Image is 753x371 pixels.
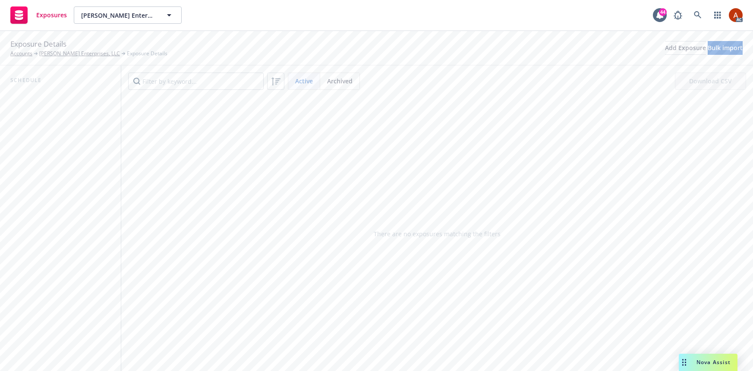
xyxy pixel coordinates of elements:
button: [PERSON_NAME] Enterprises, LLC [74,6,182,24]
a: Search [689,6,706,24]
span: Exposure Details [127,50,167,57]
a: [PERSON_NAME] Enterprises, LLC [39,50,120,57]
div: 44 [659,8,667,16]
div: Schedule [7,76,114,85]
span: Active [295,76,313,86]
a: Report a Bug [669,6,687,24]
span: [PERSON_NAME] Enterprises, LLC [81,11,156,20]
span: Archived [327,76,353,86]
a: Exposures [7,3,70,27]
span: There are no exposures matching the filters [374,229,501,238]
button: Nova Assist [679,354,737,371]
a: Accounts [10,50,32,57]
button: Add Exposure [665,41,706,55]
a: Switch app [709,6,726,24]
input: Filter by keyword... [128,73,264,90]
div: Drag to move [679,354,690,371]
span: Exposure Details [10,38,66,50]
button: Bulk import [708,41,743,55]
span: Exposures [36,12,67,19]
img: photo [729,8,743,22]
div: Add Exposure [665,41,706,54]
div: Bulk import [708,41,743,54]
span: Nova Assist [696,358,731,366]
